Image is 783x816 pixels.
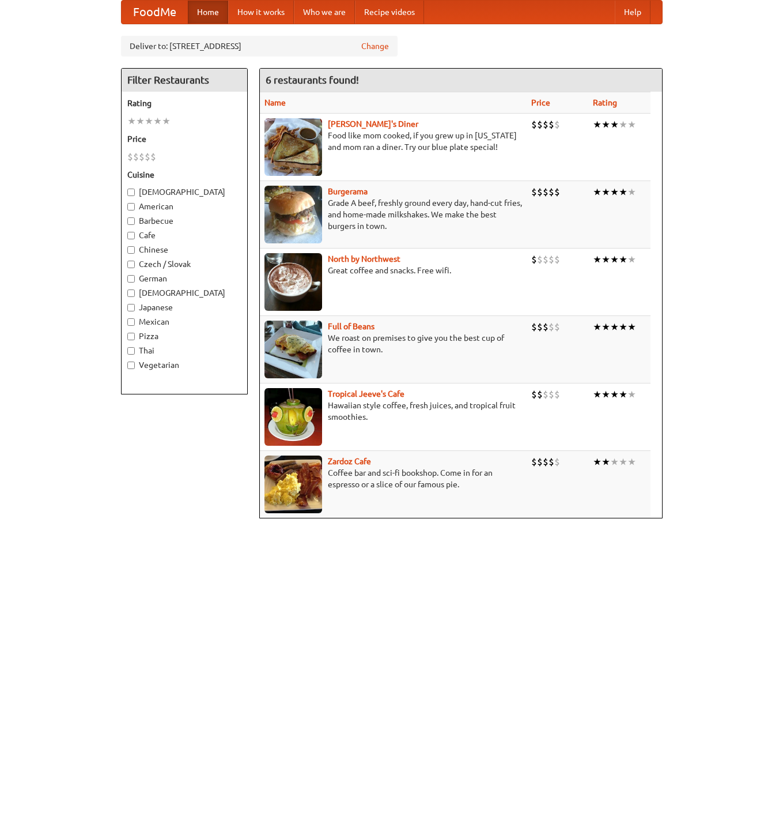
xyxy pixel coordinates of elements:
[264,467,522,490] p: Coffee bar and sci-fi bookshop. Come in for an espresso or a slice of our famous pie.
[328,254,400,264] a: North by Northwest
[619,118,627,131] li: ★
[264,197,522,232] p: Grade A beef, freshly ground every day, hand-cut fries, and home-made milkshakes. We make the bes...
[619,321,627,333] li: ★
[610,321,619,333] li: ★
[531,118,537,131] li: $
[153,115,162,127] li: ★
[264,118,322,176] img: sallys.jpg
[127,215,241,227] label: Barbecue
[593,118,602,131] li: ★
[127,246,135,254] input: Chinese
[602,118,610,131] li: ★
[593,388,602,401] li: ★
[264,321,322,378] img: beans.jpg
[127,217,135,225] input: Barbecue
[127,258,241,270] label: Czech / Slovak
[127,232,135,239] input: Cafe
[127,330,241,342] label: Pizza
[554,118,560,131] li: $
[127,230,241,241] label: Cafe
[294,1,355,24] a: Who we are
[531,253,537,266] li: $
[127,347,135,355] input: Thai
[127,287,241,299] label: [DEMOGRAPHIC_DATA]
[127,169,241,181] h5: Cuisine
[602,321,610,333] li: ★
[228,1,294,24] a: How it works
[127,133,241,145] h5: Price
[610,118,619,131] li: ★
[619,388,627,401] li: ★
[127,275,135,283] input: German
[543,321,549,333] li: $
[531,98,550,107] a: Price
[610,186,619,198] li: ★
[127,189,135,196] input: [DEMOGRAPHIC_DATA]
[537,321,543,333] li: $
[127,151,133,163] li: $
[188,1,228,24] a: Home
[543,253,549,266] li: $
[127,289,135,297] input: [DEMOGRAPHIC_DATA]
[602,253,610,266] li: ★
[328,119,418,129] b: [PERSON_NAME]'s Diner
[127,273,241,284] label: German
[549,253,554,266] li: $
[122,1,188,24] a: FoodMe
[121,36,398,57] div: Deliver to: [STREET_ADDRESS]
[328,187,368,196] b: Burgerama
[627,321,636,333] li: ★
[554,321,560,333] li: $
[328,322,375,331] a: Full of Beans
[543,456,549,468] li: $
[554,456,560,468] li: $
[554,388,560,401] li: $
[127,362,135,369] input: Vegetarian
[133,151,139,163] li: $
[627,253,636,266] li: ★
[549,118,554,131] li: $
[264,130,522,153] p: Food like mom cooked, if you grew up in [US_STATE] and mom ran a diner. Try our blue plate special!
[537,253,543,266] li: $
[127,186,241,198] label: [DEMOGRAPHIC_DATA]
[593,253,602,266] li: ★
[127,261,135,268] input: Czech / Slovak
[593,321,602,333] li: ★
[610,253,619,266] li: ★
[264,400,522,423] p: Hawaiian style coffee, fresh juices, and tropical fruit smoothies.
[162,115,171,127] li: ★
[127,201,241,212] label: American
[531,388,537,401] li: $
[264,98,286,107] a: Name
[531,186,537,198] li: $
[127,244,241,255] label: Chinese
[554,253,560,266] li: $
[127,345,241,356] label: Thai
[543,388,549,401] li: $
[127,318,135,326] input: Mexican
[549,388,554,401] li: $
[610,456,619,468] li: ★
[328,389,404,398] a: Tropical Jeeve's Cafe
[619,456,627,468] li: ★
[627,388,636,401] li: ★
[602,388,610,401] li: ★
[127,316,241,328] label: Mexican
[139,151,145,163] li: $
[264,253,322,311] img: north.jpg
[145,151,150,163] li: $
[549,321,554,333] li: $
[549,456,554,468] li: $
[619,253,627,266] li: ★
[593,186,602,198] li: ★
[615,1,650,24] a: Help
[355,1,424,24] a: Recipe videos
[264,388,322,446] img: jeeves.jpg
[127,333,135,340] input: Pizza
[127,304,135,311] input: Japanese
[328,457,371,466] a: Zardoz Cafe
[627,118,636,131] li: ★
